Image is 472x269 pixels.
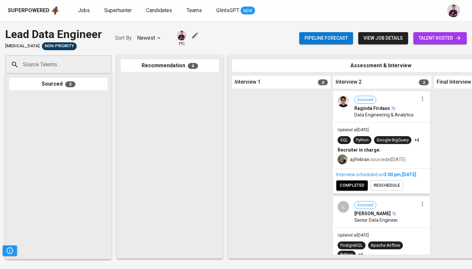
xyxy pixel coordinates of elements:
[419,34,462,42] span: talent roster
[354,112,414,118] span: Data Engineering & Analytics
[121,59,219,72] div: Recommendation
[358,251,364,258] p: +6
[305,34,348,42] span: Pipeline forecast
[137,32,163,44] div: Newest
[78,7,91,15] a: Jobs
[5,26,102,42] div: Lead Data Engineer
[355,202,376,208] span: Sourced
[78,7,90,13] span: Jobs
[340,242,363,249] div: PostgreSQL
[338,147,381,153] b: Recruiter in charge:
[437,78,471,86] span: Final Interview
[340,137,348,143] div: SQL
[354,105,390,112] span: Raginda Firdaus
[350,157,405,162] span: sourced at [DATE]
[42,42,77,50] div: Sufficient Talents in Pipeline
[336,78,362,86] span: Interview 2
[108,64,109,65] button: Open
[146,7,172,13] span: Candidates
[104,7,132,13] span: Superhunter
[364,34,403,42] span: view job details
[377,137,409,143] div: Google BigQuery
[340,182,364,189] span: completed
[187,7,203,15] a: Teams
[402,172,416,177] span: [DATE]
[299,32,353,44] button: Pipeline forecast
[9,78,108,91] div: Sourced
[358,32,408,44] button: view job details
[333,91,430,194] div: SourcedRaginda FirdausData Engineering & AnalyticsUpdated at[DATE]SQLPythonGoogle BigQuery+4Recru...
[42,43,77,49] span: Non-Priority
[318,79,328,85] span: 0
[241,8,255,14] span: NEW
[188,63,198,69] span: 6
[216,7,255,15] a: GlintsGPT NEW
[336,180,368,191] button: completed
[104,7,133,15] a: Superhunter
[370,180,403,191] button: reschedule
[374,182,400,189] span: reschedule
[146,7,173,15] a: Candidates
[384,172,401,177] span: 3:00 PM
[338,201,349,213] div: L
[338,233,369,238] span: Updated at [DATE]
[187,7,202,13] span: Teams
[8,7,49,14] div: Superpowered
[391,106,396,111] img: magic_wand.svg
[177,30,187,40] img: erwin@glints.com
[8,6,60,15] a: Superpoweredapp logo
[336,171,427,178] div: Interview scheduled on ,
[419,79,429,85] span: 2
[338,155,347,164] img: aji.muda@glints.com
[391,211,397,216] img: magic_wand.svg
[413,32,467,44] a: talent roster
[350,157,369,162] b: ajifebran
[338,128,369,132] span: Updated at [DATE]
[216,7,239,13] span: GlintsGPT
[115,34,132,42] p: Sort By
[51,6,60,15] img: app logo
[235,78,261,86] span: Interview 1
[65,81,75,87] span: 0
[447,4,460,17] img: erwin@glints.com
[354,210,391,217] span: [PERSON_NAME]
[338,96,349,107] img: 8b41370b3879bb9bcbc20fe54856619d.jpg
[356,137,369,143] div: Python
[355,97,376,103] span: Sourced
[414,137,419,143] p: +4
[371,242,400,249] div: Apache Airflow
[176,30,187,47] div: pic
[354,217,398,223] span: Senior Data Engineer
[137,34,155,42] p: Newest
[340,252,353,258] div: Python
[5,43,39,49] span: [MEDICAL_DATA]
[3,245,17,256] button: Pipeline Triggers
